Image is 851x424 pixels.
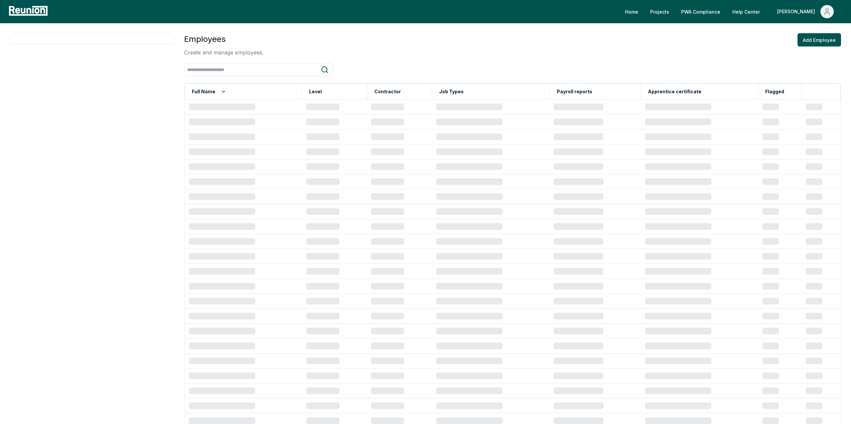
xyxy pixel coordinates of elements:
[645,5,674,18] a: Projects
[308,85,323,98] button: Level
[727,5,765,18] a: Help Center
[373,85,402,98] button: Contractor
[620,5,644,18] a: Home
[777,5,818,18] div: [PERSON_NAME]
[438,85,465,98] button: Job Types
[184,48,264,56] p: Create and manage employees.
[764,85,786,98] button: Flagged
[620,5,844,18] nav: Main
[797,33,841,46] button: Add Employee
[772,5,839,18] button: [PERSON_NAME]
[647,85,703,98] button: Apprentice certificate
[190,85,227,98] button: Full Name
[676,5,726,18] a: PWA Compliance
[184,33,264,45] h3: Employees
[555,85,594,98] button: Payroll reports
